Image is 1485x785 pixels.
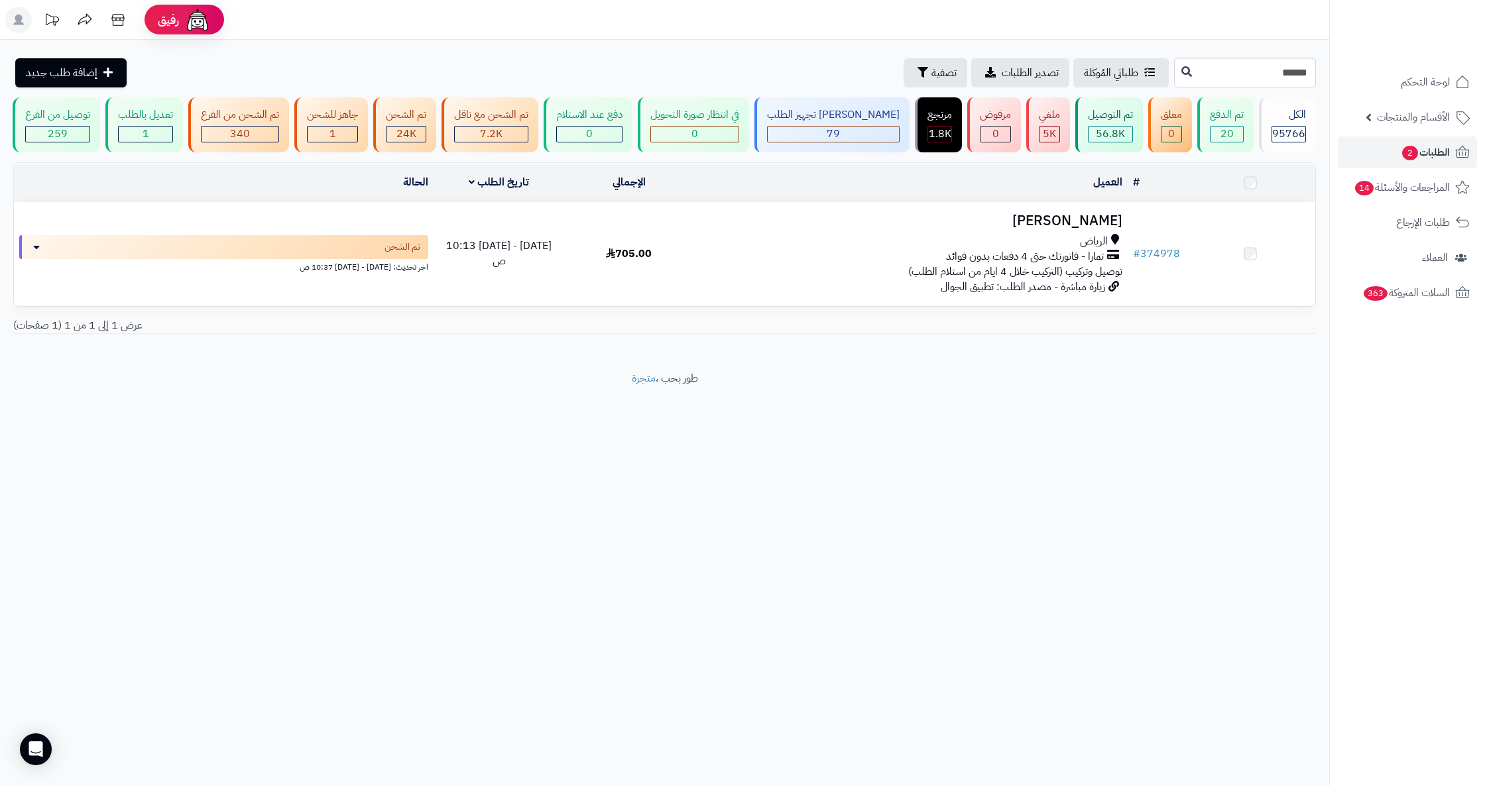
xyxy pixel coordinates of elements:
[768,127,899,142] div: 79
[1146,97,1195,152] a: معلق 0
[1133,246,1180,262] a: #374978
[439,97,541,152] a: تم الشحن مع ناقل 7.2K
[26,65,97,81] span: إضافة طلب جديد
[632,370,656,386] a: متجرة
[1080,234,1108,249] span: الرياض
[19,259,428,273] div: اخر تحديث: [DATE] - [DATE] 10:37 ص
[1422,248,1448,267] span: العملاء
[1043,126,1056,142] span: 5K
[3,318,665,333] div: عرض 1 إلى 1 من 1 (1 صفحات)
[1401,143,1450,162] span: الطلبات
[469,174,529,190] a: تاريخ الطلب
[965,97,1024,152] a: مرفوض 0
[1377,108,1450,127] span: الأقسام والمنتجات
[941,279,1105,295] span: زيارة مباشرة - مصدر الطلب: تطبيق الجوال
[1161,107,1182,123] div: معلق
[202,127,278,142] div: 340
[26,127,89,142] div: 259
[158,12,179,28] span: رفيق
[1395,37,1472,65] img: logo-2.png
[1338,66,1477,98] a: لوحة التحكم
[1073,97,1146,152] a: تم التوصيل 56.8K
[904,58,967,87] button: تصفية
[613,174,646,190] a: الإجمالي
[912,97,965,152] a: مرتجع 1.8K
[20,733,52,765] div: Open Intercom Messenger
[541,97,635,152] a: دفع عند الاستلام 0
[980,127,1010,142] div: 0
[25,107,90,123] div: توصيل من الفرع
[929,126,951,142] span: 1.8K
[103,97,186,152] a: تعديل بالطلب 1
[606,246,652,262] span: 705.00
[480,126,503,142] span: 7.2K
[1354,178,1450,197] span: المراجعات والأسئلة
[446,238,552,269] span: [DATE] - [DATE] 10:13 ص
[1256,97,1319,152] a: الكل95766
[10,97,103,152] a: توصيل من الفرع 259
[752,97,912,152] a: [PERSON_NAME] تجهيز الطلب 79
[1362,284,1450,302] span: السلات المتروكة
[650,107,739,123] div: في انتظار صورة التحويل
[1338,277,1477,309] a: السلات المتروكة363
[329,126,336,142] span: 1
[691,126,698,142] span: 0
[184,7,211,33] img: ai-face.png
[1211,127,1243,142] div: 20
[635,97,752,152] a: في انتظار صورة التحويل 0
[371,97,439,152] a: تم الشحن 24K
[230,126,250,142] span: 340
[455,127,528,142] div: 7222
[385,240,420,254] span: تم الشحن
[201,107,279,123] div: تم الشحن من الفرع
[1168,126,1175,142] span: 0
[557,127,622,142] div: 0
[1024,97,1073,152] a: ملغي 5K
[1093,174,1122,190] a: العميل
[1402,146,1418,160] span: 2
[1338,242,1477,274] a: العملاء
[1073,58,1169,87] a: طلباتي المُوكلة
[307,107,358,123] div: جاهز للشحن
[992,126,999,142] span: 0
[1002,65,1059,81] span: تصدير الطلبات
[1272,107,1306,123] div: الكل
[1039,107,1060,123] div: ملغي
[386,107,426,123] div: تم الشحن
[586,126,593,142] span: 0
[1396,213,1450,232] span: طلبات الإرجاع
[556,107,623,123] div: دفع عند الاستلام
[48,126,68,142] span: 259
[651,127,739,142] div: 0
[971,58,1069,87] a: تصدير الطلبات
[35,7,68,36] a: تحديثات المنصة
[1338,172,1477,203] a: المراجعات والأسئلة14
[1210,107,1244,123] div: تم الدفع
[1272,126,1305,142] span: 95766
[1133,174,1140,190] a: #
[1401,73,1450,91] span: لوحة التحكم
[15,58,127,87] a: إضافة طلب جديد
[1133,246,1140,262] span: #
[1355,181,1374,195] span: 14
[1220,126,1234,142] span: 20
[1089,127,1132,142] div: 56849
[454,107,528,123] div: تم الشحن مع ناقل
[119,127,172,142] div: 1
[1039,127,1059,142] div: 4988
[1088,107,1133,123] div: تم التوصيل
[927,107,952,123] div: مرتجع
[1338,136,1477,168] a: الطلبات2
[118,107,173,123] div: تعديل بالطلب
[186,97,292,152] a: تم الشحن من الفرع 340
[827,126,840,142] span: 79
[1161,127,1181,142] div: 0
[699,213,1122,229] h3: [PERSON_NAME]
[946,249,1104,264] span: تمارا - فاتورتك حتى 4 دفعات بدون فوائد
[1195,97,1256,152] a: تم الدفع 20
[1084,65,1138,81] span: طلباتي المُوكلة
[767,107,900,123] div: [PERSON_NAME] تجهيز الطلب
[928,127,951,142] div: 1825
[980,107,1011,123] div: مرفوض
[1096,126,1125,142] span: 56.8K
